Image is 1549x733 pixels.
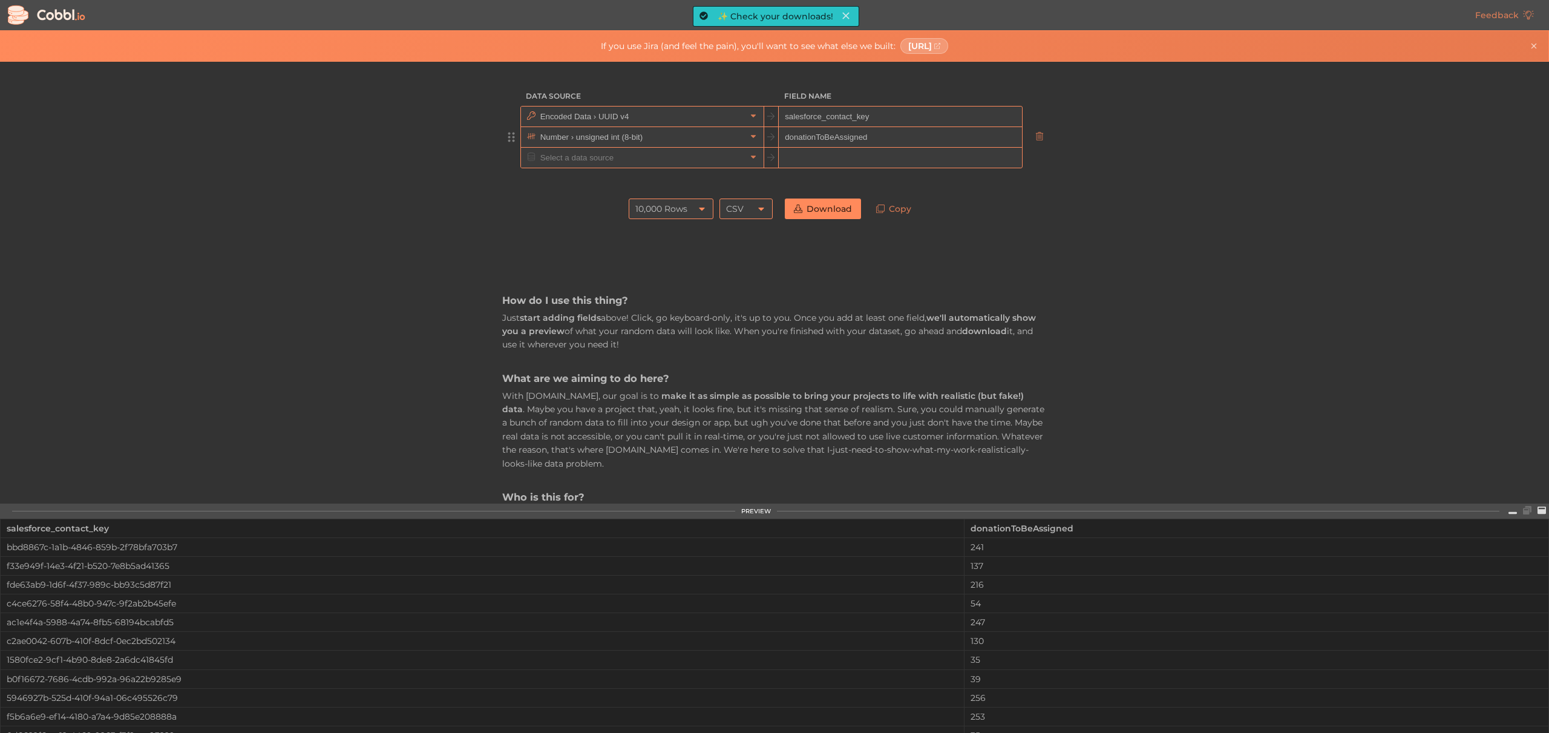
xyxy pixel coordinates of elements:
[502,390,1024,415] strong: make it as simple as possible to bring your projects to life with realistic (but fake!) data
[502,311,1047,352] p: Just above! Click, go keyboard-only, it's up to you. Once you add at least one field, of what you...
[537,127,746,147] input: Select a data source
[718,12,833,21] div: ✨ Check your downloads!
[537,148,746,168] input: Select a data source
[1,542,964,552] div: bbd8867c-1a1b-4846-859b-2f78bfa703b7
[964,655,1548,665] div: 35
[635,199,687,219] div: 10,000 Rows
[741,508,771,515] div: PREVIEW
[537,107,746,127] input: Select a data source
[908,41,932,51] span: [URL]
[1527,39,1541,53] button: Close banner
[785,199,861,219] a: Download
[964,561,1548,571] div: 137
[964,599,1548,608] div: 54
[779,86,1023,107] h3: Field Name
[520,86,764,107] h3: Data Source
[502,372,1047,385] h3: What are we aiming to do here?
[964,542,1548,552] div: 241
[1,580,964,590] div: fde63ab9-1d6f-4f37-989c-bb93c5d87f21
[601,41,896,51] span: If you use Jira (and feel the pain), you'll want to see what else we built:
[1466,5,1543,25] a: Feedback
[1,712,964,721] div: f5b6a6e9-ef14-4180-a7a4-9d85e208888a
[726,199,744,219] div: CSV
[964,712,1548,721] div: 253
[1,655,964,665] div: 1580fce2-9cf1-4b90-8de8-2a6dc41845fd
[900,38,949,54] a: [URL]
[964,617,1548,627] div: 247
[1,617,964,627] div: ac1e4f4a-5988-4a74-8fb5-68194bcabfd5
[1,674,964,684] div: b0f16672-7686-4cdb-992a-96a22b9285e9
[962,326,1007,337] strong: download
[520,312,601,323] strong: start adding fields
[1,561,964,571] div: f33e949f-14e3-4f21-b520-7e8b5ad41365
[1,599,964,608] div: c4ce6276-58f4-48b0-947c-9f2ab2b45efe
[964,636,1548,646] div: 130
[502,389,1047,470] p: With [DOMAIN_NAME], our goal is to . Maybe you have a project that, yeah, it looks fine, but it's...
[964,674,1548,684] div: 39
[964,693,1548,703] div: 256
[1,636,964,646] div: c2ae0042-607b-410f-8dcf-0ec2bd502134
[1,693,964,703] div: 5946927b-525d-410f-94a1-06c495526c79
[964,580,1548,590] div: 216
[867,199,920,219] a: Copy
[502,294,1047,307] h3: How do I use this thing?
[971,519,1542,537] div: donationToBeAssigned
[7,519,958,537] div: salesforce_contact_key
[502,490,1047,504] h3: Who is this for?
